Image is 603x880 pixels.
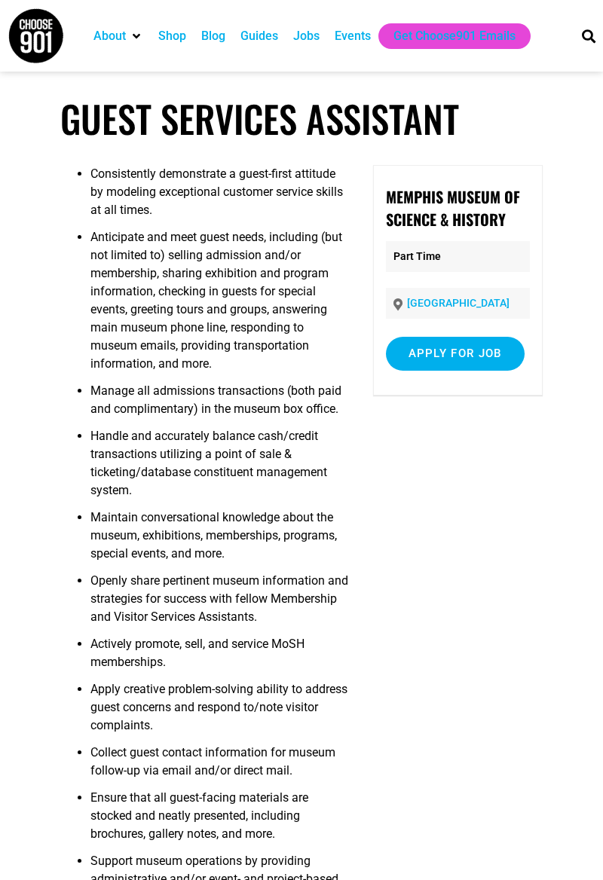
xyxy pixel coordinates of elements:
[90,744,349,789] li: Collect guest contact information for museum follow-up via email and/or direct mail.
[407,297,510,309] a: [GEOGRAPHIC_DATA]
[90,572,349,635] li: Openly share pertinent museum information and strategies for success with fellow Membership and V...
[393,27,516,45] a: Get Choose901 Emails
[201,27,225,45] a: Blog
[386,185,520,231] strong: Memphis Museum of Science & History
[577,23,601,48] div: Search
[90,228,349,382] li: Anticipate and meet guest needs, including (but not limited to) selling admission and/or membersh...
[293,27,320,45] a: Jobs
[386,241,530,272] p: Part Time
[90,509,349,572] li: Maintain conversational knowledge about the museum, exhibitions, memberships, programs, special e...
[90,427,349,509] li: Handle and accurately balance cash/credit transactions utilizing a point of sale & ticketing/data...
[90,382,349,427] li: Manage all admissions transactions (both paid and complimentary) in the museum box office.
[60,96,543,141] h1: Guest Services Assistant
[90,635,349,680] li: Actively promote, sell, and service MoSH memberships.
[86,23,151,49] div: About
[93,27,126,45] a: About
[240,27,278,45] a: Guides
[386,337,525,371] input: Apply for job
[158,27,186,45] a: Shop
[86,23,562,49] nav: Main nav
[90,165,349,228] li: Consistently demonstrate a guest-first attitude by modeling exceptional customer service skills a...
[90,680,349,744] li: Apply creative problem-solving ability to address guest concerns and respond to/note visitor comp...
[90,789,349,852] li: Ensure that all guest-facing materials are stocked and neatly presented, including brochures, gal...
[335,27,371,45] a: Events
